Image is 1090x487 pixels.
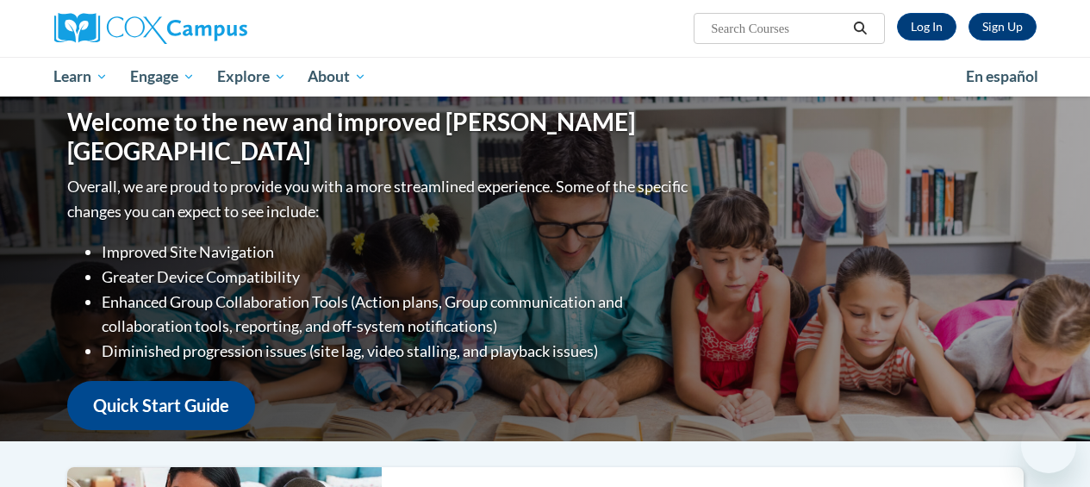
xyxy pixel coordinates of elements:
[102,265,692,290] li: Greater Device Compatibility
[67,381,255,430] a: Quick Start Guide
[102,240,692,265] li: Improved Site Navigation
[955,59,1050,95] a: En español
[119,57,206,97] a: Engage
[41,57,1050,97] div: Main menu
[897,13,956,41] a: Log In
[54,13,364,44] a: Cox Campus
[206,57,297,97] a: Explore
[43,57,120,97] a: Learn
[969,13,1037,41] a: Register
[102,290,692,340] li: Enhanced Group Collaboration Tools (Action plans, Group communication and collaboration tools, re...
[67,108,692,165] h1: Welcome to the new and improved [PERSON_NAME][GEOGRAPHIC_DATA]
[296,57,377,97] a: About
[130,66,195,87] span: Engage
[709,18,847,39] input: Search Courses
[53,66,108,87] span: Learn
[102,339,692,364] li: Diminished progression issues (site lag, video stalling, and playback issues)
[54,13,247,44] img: Cox Campus
[1021,418,1076,473] iframe: Button to launch messaging window
[966,67,1038,85] span: En español
[308,66,366,87] span: About
[847,18,873,39] button: Search
[217,66,286,87] span: Explore
[67,174,692,224] p: Overall, we are proud to provide you with a more streamlined experience. Some of the specific cha...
